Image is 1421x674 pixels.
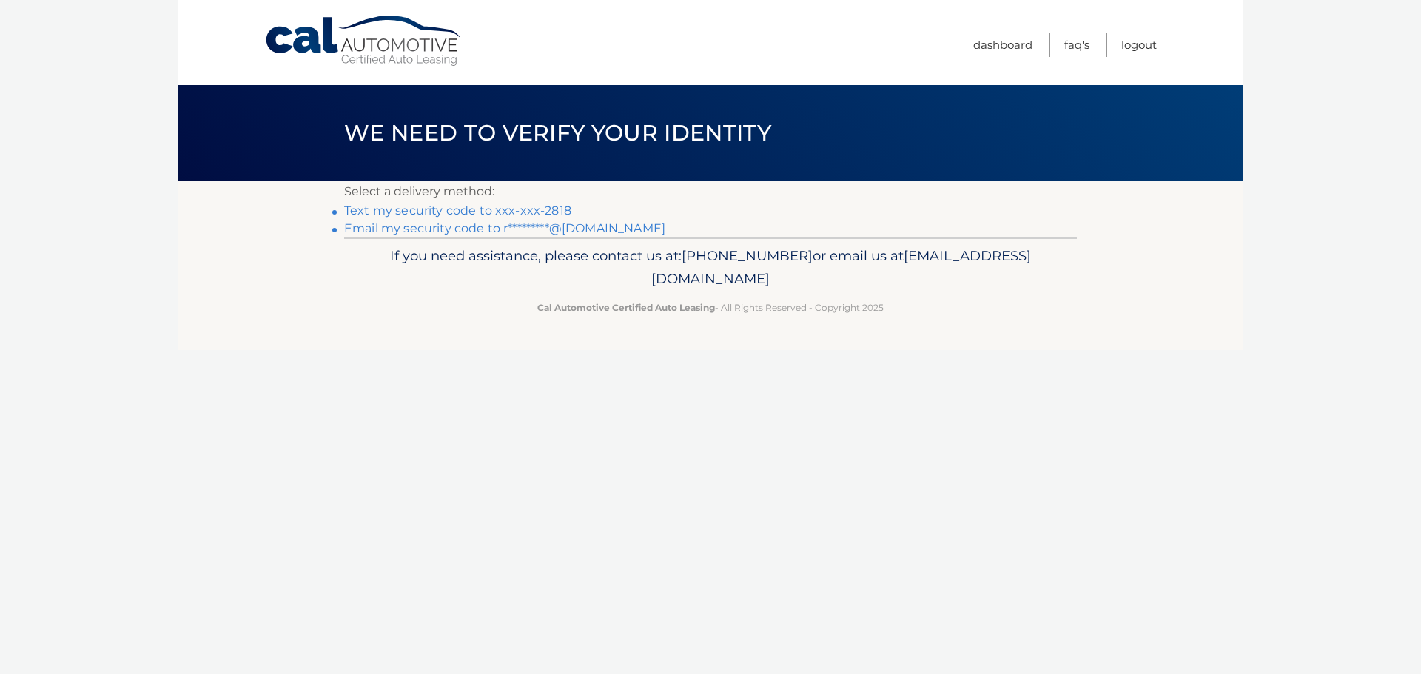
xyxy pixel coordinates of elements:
span: We need to verify your identity [344,119,771,146]
p: If you need assistance, please contact us at: or email us at [354,244,1067,291]
strong: Cal Automotive Certified Auto Leasing [537,302,715,313]
span: [PHONE_NUMBER] [682,247,813,264]
a: Logout [1121,33,1157,57]
a: Email my security code to r*********@[DOMAIN_NAME] [344,221,665,235]
a: Dashboard [973,33,1032,57]
a: Cal Automotive [264,15,464,67]
a: Text my security code to xxx-xxx-2818 [344,203,571,218]
p: - All Rights Reserved - Copyright 2025 [354,300,1067,315]
a: FAQ's [1064,33,1089,57]
p: Select a delivery method: [344,181,1077,202]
